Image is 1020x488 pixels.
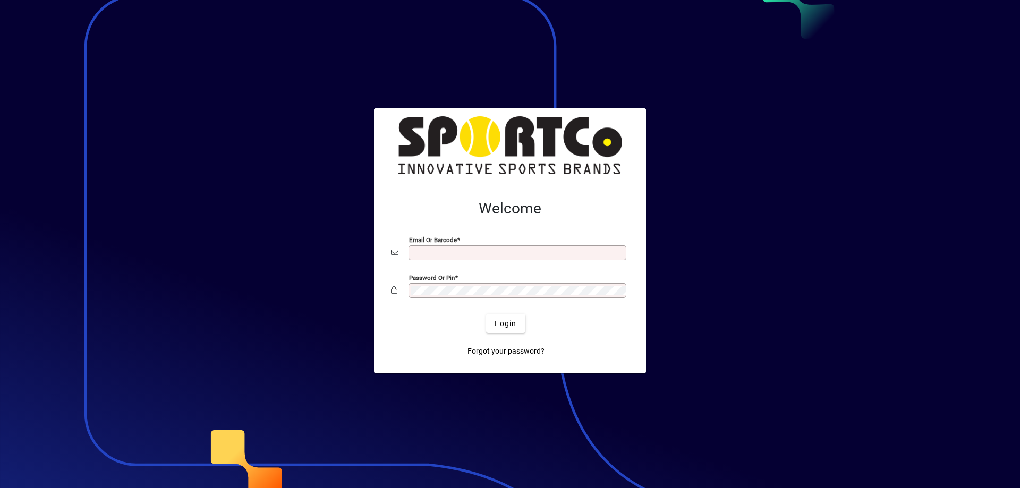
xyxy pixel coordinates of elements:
[409,236,457,244] mat-label: Email or Barcode
[486,314,525,333] button: Login
[463,341,549,361] a: Forgot your password?
[495,318,516,329] span: Login
[391,200,629,218] h2: Welcome
[467,346,545,357] span: Forgot your password?
[409,274,455,281] mat-label: Password or Pin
